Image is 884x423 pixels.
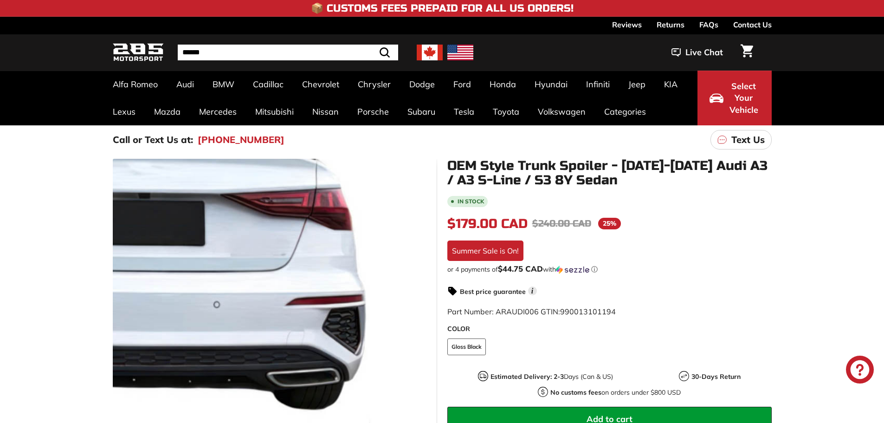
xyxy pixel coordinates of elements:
p: Days (Can & US) [490,372,613,382]
a: Chevrolet [293,71,348,98]
a: Lexus [103,98,145,125]
a: Nissan [303,98,348,125]
a: Mazda [145,98,190,125]
button: Select Your Vehicle [697,71,772,125]
strong: No customs fees [550,388,601,397]
a: Honda [480,71,525,98]
a: Alfa Romeo [103,71,167,98]
p: on orders under $800 USD [550,388,681,397]
div: Summer Sale is On! [447,241,523,261]
b: In stock [458,199,484,204]
a: Audi [167,71,203,98]
a: Ford [444,71,480,98]
img: Logo_285_Motorsport_areodynamics_components [113,42,164,64]
a: Infiniti [577,71,619,98]
a: Mitsubishi [246,98,303,125]
p: Call or Text Us at: [113,133,193,147]
div: or 4 payments of with [447,265,772,274]
input: Search [178,45,398,60]
a: Categories [595,98,655,125]
a: Tesla [445,98,484,125]
span: Live Chat [685,46,723,59]
span: Select Your Vehicle [728,80,760,116]
h4: 📦 Customs Fees Prepaid for All US Orders! [311,3,574,14]
a: Toyota [484,98,529,125]
a: Cadillac [244,71,293,98]
div: or 4 payments of$44.75 CADwithSezzle Click to learn more about Sezzle [447,265,772,274]
a: Returns [657,17,684,33]
img: Sezzle [556,266,589,274]
a: Chrysler [348,71,400,98]
inbox-online-store-chat: Shopify online store chat [843,356,877,386]
h1: OEM Style Trunk Spoiler - [DATE]-[DATE] Audi A3 / A3 S-Line / S3 8Y Sedan [447,159,772,188]
span: i [528,286,537,295]
span: $44.75 CAD [498,264,543,273]
a: Dodge [400,71,444,98]
span: 990013101194 [560,307,616,316]
a: Jeep [619,71,655,98]
strong: Best price guarantee [460,287,526,296]
a: Volkswagen [529,98,595,125]
span: 25% [598,218,621,229]
a: Reviews [612,17,642,33]
a: Text Us [710,130,772,150]
p: Text Us [731,133,765,147]
a: Porsche [348,98,398,125]
button: Live Chat [659,41,735,64]
strong: 30-Days Return [691,372,741,381]
span: $179.00 CAD [447,216,528,232]
a: Hyundai [525,71,577,98]
a: Cart [735,37,759,68]
label: COLOR [447,324,772,334]
a: Mercedes [190,98,246,125]
a: Subaru [398,98,445,125]
span: Part Number: ARAUDI006 GTIN: [447,307,616,316]
a: FAQs [699,17,718,33]
a: Contact Us [733,17,772,33]
a: BMW [203,71,244,98]
span: $240.00 CAD [532,218,591,229]
a: [PHONE_NUMBER] [198,133,284,147]
a: KIA [655,71,687,98]
strong: Estimated Delivery: 2-3 [490,372,564,381]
